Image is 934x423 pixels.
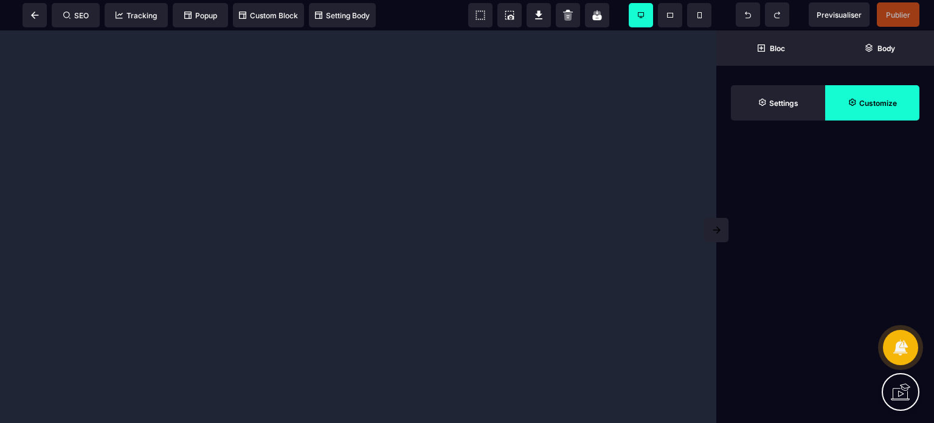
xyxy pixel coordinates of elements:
span: Open Style Manager [825,85,919,121]
span: Open Blocks [716,30,825,66]
span: Popup [184,11,217,20]
span: Previsualiser [817,10,862,19]
strong: Body [877,44,895,53]
span: SEO [63,11,89,20]
span: Setting Body [315,11,370,20]
span: Publier [886,10,910,19]
strong: Settings [769,99,798,108]
span: Preview [809,2,870,27]
span: Screenshot [497,3,522,27]
strong: Bloc [770,44,785,53]
span: Tracking [116,11,157,20]
strong: Customize [859,99,897,108]
span: View components [468,3,493,27]
span: Custom Block [239,11,298,20]
span: Open Layer Manager [825,30,934,66]
span: Settings [731,85,825,121]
